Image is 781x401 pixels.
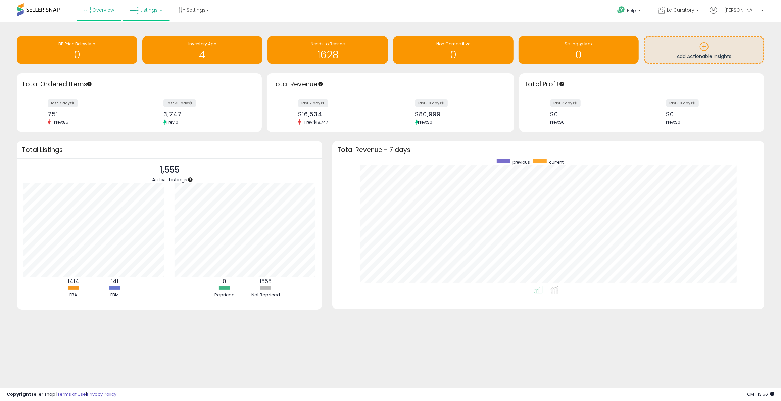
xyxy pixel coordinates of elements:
[163,99,196,107] label: last 30 days
[86,81,92,87] div: Tooltip anchor
[111,277,118,285] b: 141
[187,177,193,183] div: Tooltip anchor
[267,36,388,64] a: Needs to Reprice 1628
[565,41,593,47] span: Selling @ Max
[17,36,137,64] a: BB Price Below Min 0
[20,49,134,60] h1: 0
[677,53,731,60] span: Add Actionable Insights
[48,99,78,107] label: last 7 days
[152,176,187,183] span: Active Listings
[436,41,470,47] span: Non Competitive
[53,292,94,298] div: FBA
[549,159,564,165] span: current
[152,164,187,176] p: 1,555
[51,119,73,125] span: Prev: 851
[667,7,694,13] span: Le Curatory
[271,49,385,60] h1: 1628
[95,292,135,298] div: FBM
[298,99,328,107] label: last 7 days
[719,7,759,13] span: Hi [PERSON_NAME]
[188,41,216,47] span: Inventory Age
[710,7,764,22] a: Hi [PERSON_NAME]
[393,36,514,64] a: Non Competitive 0
[311,41,345,47] span: Needs to Reprice
[337,147,759,152] h3: Total Revenue - 7 days
[519,36,639,64] a: Selling @ Max 0
[22,147,317,152] h3: Total Listings
[48,110,134,118] div: 751
[68,277,79,285] b: 1414
[666,99,699,107] label: last 30 days
[415,99,448,107] label: last 30 days
[142,36,263,64] a: Inventory Age 4
[163,110,250,118] div: 3,747
[612,1,647,22] a: Help
[512,159,530,165] span: previous
[666,110,752,118] div: $0
[22,80,257,89] h3: Total Ordered Items
[550,99,581,107] label: last 7 days
[645,37,763,63] a: Add Actionable Insights
[396,49,510,60] h1: 0
[58,41,95,47] span: BB Price Below Min
[524,80,759,89] h3: Total Profit
[223,277,226,285] b: 0
[146,49,259,60] h1: 4
[272,80,509,89] h3: Total Revenue
[550,119,565,125] span: Prev: $0
[298,110,386,118] div: $16,534
[627,8,636,13] span: Help
[318,81,324,87] div: Tooltip anchor
[92,7,114,13] span: Overview
[418,119,433,125] span: Prev: $0
[522,49,636,60] h1: 0
[260,277,272,285] b: 1555
[166,119,178,125] span: Prev: 0
[204,292,245,298] div: Repriced
[559,81,565,87] div: Tooltip anchor
[140,7,158,13] span: Listings
[246,292,286,298] div: Not Repriced
[415,110,503,118] div: $80,999
[666,119,681,125] span: Prev: $0
[550,110,637,118] div: $0
[617,6,625,14] i: Get Help
[301,119,332,125] span: Prev: $18,747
